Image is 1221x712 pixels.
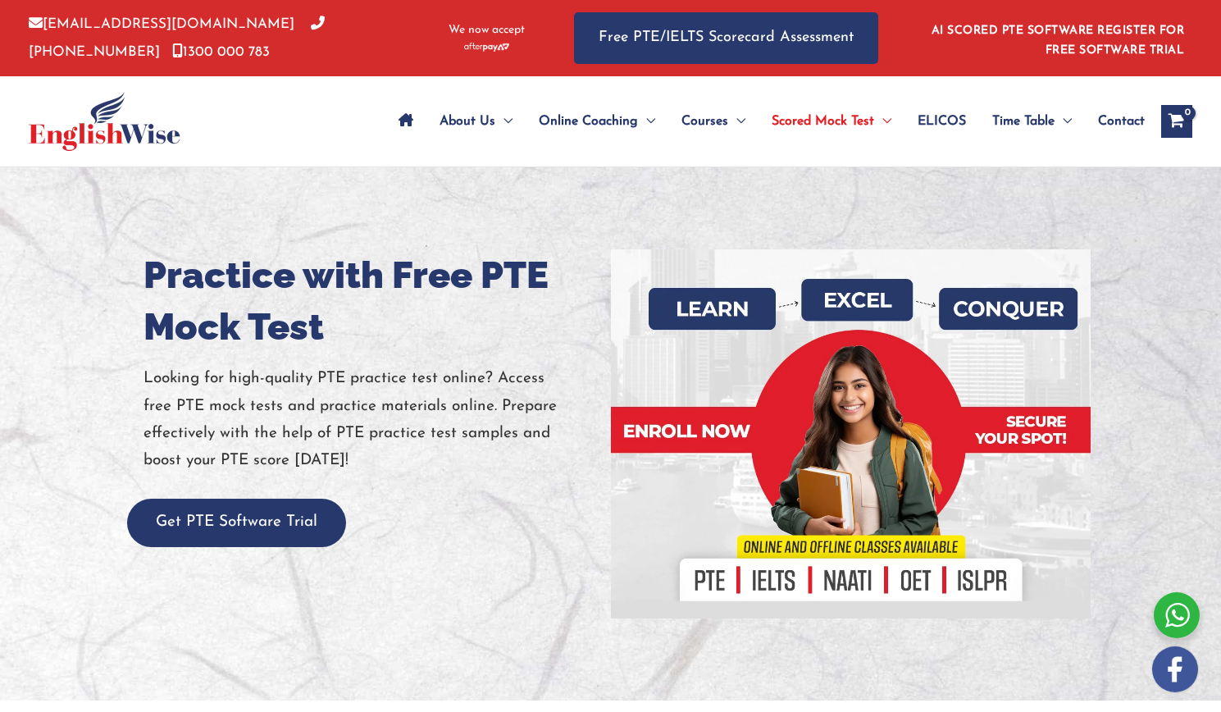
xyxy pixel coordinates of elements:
a: [PHONE_NUMBER] [29,17,325,58]
a: AI SCORED PTE SOFTWARE REGISTER FOR FREE SOFTWARE TRIAL [932,25,1185,57]
img: cropped-ew-logo [29,92,180,151]
a: Online CoachingMenu Toggle [526,93,668,150]
a: Time TableMenu Toggle [979,93,1085,150]
span: Menu Toggle [874,93,891,150]
span: Menu Toggle [495,93,513,150]
span: Courses [681,93,728,150]
nav: Site Navigation: Main Menu [385,93,1145,150]
span: Time Table [992,93,1055,150]
a: Get PTE Software Trial [127,514,346,530]
img: Afterpay-Logo [464,43,509,52]
a: ELICOS [904,93,979,150]
span: We now accept [449,22,525,39]
a: About UsMenu Toggle [426,93,526,150]
a: 1300 000 783 [172,45,270,59]
aside: Header Widget 1 [922,11,1192,65]
a: CoursesMenu Toggle [668,93,759,150]
span: Scored Mock Test [772,93,874,150]
span: ELICOS [918,93,966,150]
span: Menu Toggle [1055,93,1072,150]
span: Contact [1098,93,1145,150]
a: Contact [1085,93,1145,150]
h1: Practice with Free PTE Mock Test [144,249,599,353]
span: Menu Toggle [638,93,655,150]
a: [EMAIL_ADDRESS][DOMAIN_NAME] [29,17,294,31]
img: white-facebook.png [1152,646,1198,692]
button: Get PTE Software Trial [127,499,346,547]
span: About Us [440,93,495,150]
p: Looking for high-quality PTE practice test online? Access free PTE mock tests and practice materi... [144,365,599,474]
span: Menu Toggle [728,93,745,150]
a: Free PTE/IELTS Scorecard Assessment [574,12,878,64]
span: Online Coaching [539,93,638,150]
a: View Shopping Cart, empty [1161,105,1192,138]
a: Scored Mock TestMenu Toggle [759,93,904,150]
